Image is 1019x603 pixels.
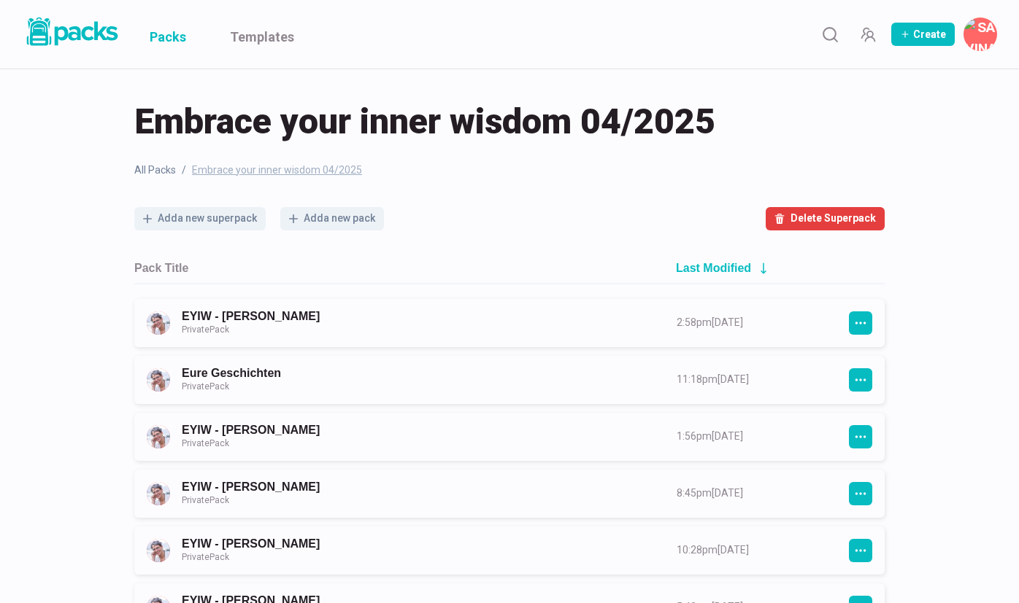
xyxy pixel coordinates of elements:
[676,261,751,275] h2: Last Modified
[891,23,955,46] button: Create Pack
[22,15,120,49] img: Packs logo
[134,98,715,145] span: Embrace your inner wisdom 04/2025
[766,207,885,230] button: Delete Superpack
[815,20,845,49] button: Search
[134,163,176,178] a: All Packs
[22,15,120,54] a: Packs logo
[134,163,885,178] nav: breadcrumb
[192,163,362,178] span: Embrace your inner wisdom 04/2025
[280,207,384,230] button: Adda new pack
[134,207,266,230] button: Adda new superpack
[182,163,186,178] span: /
[964,17,997,51] button: Savina Tilmann
[134,261,188,275] h2: Pack Title
[853,20,883,49] button: Manage Team Invites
